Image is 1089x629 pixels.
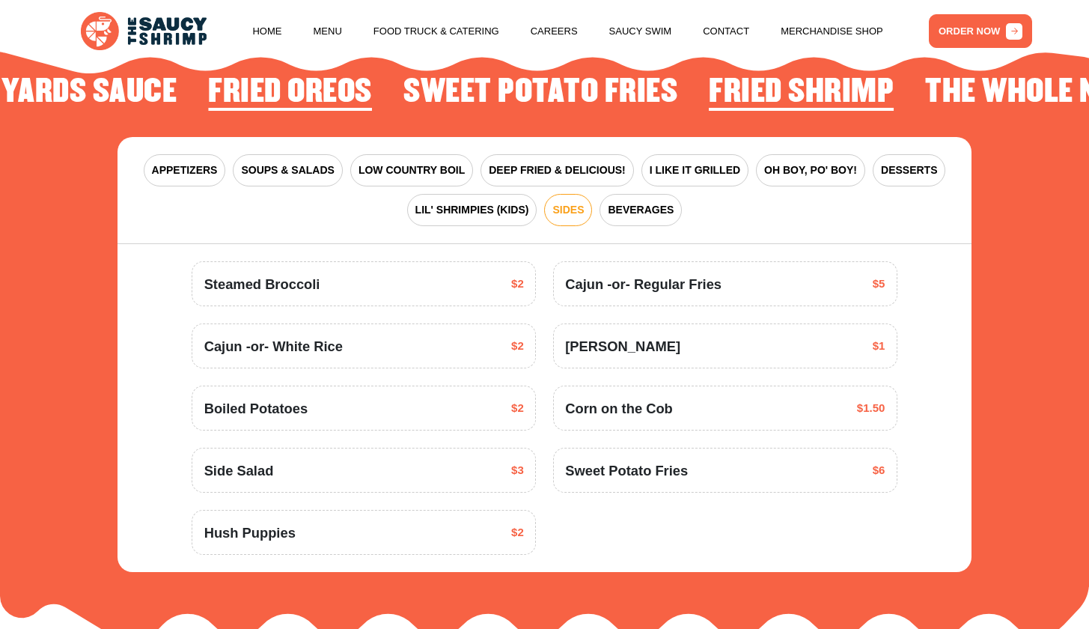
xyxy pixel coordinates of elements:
button: LIL' SHRIMPIES (KIDS) [407,194,537,226]
span: $2 [511,338,524,355]
button: DESSERTS [873,154,945,186]
button: DEEP FRIED & DELICIOUS! [481,154,634,186]
a: Merchandise Shop [781,3,883,60]
h2: Sweet Potato Fries [403,74,677,110]
span: Sweet Potato Fries [565,461,688,481]
span: $3 [511,462,524,479]
span: Steamed Broccoli [204,274,320,294]
span: BEVERAGES [608,202,674,218]
span: SIDES [552,202,584,218]
span: $6 [873,462,885,479]
button: LOW COUNTRY BOIL [350,154,473,186]
a: Saucy Swim [609,3,672,60]
button: APPETIZERS [144,154,226,186]
button: I LIKE IT GRILLED [641,154,748,186]
span: I LIKE IT GRILLED [650,162,740,178]
button: BEVERAGES [600,194,682,226]
img: logo [81,12,207,50]
span: Hush Puppies [204,523,296,543]
a: Careers [531,3,578,60]
h2: Fried Shrimp [709,74,894,110]
span: Cajun -or- Regular Fries [565,274,722,294]
span: Cajun -or- White Rice [204,336,343,356]
span: Boiled Potatoes [204,398,308,419]
span: APPETIZERS [152,162,218,178]
span: $5 [873,276,885,293]
button: SOUPS & SALADS [233,154,342,186]
a: ORDER NOW [929,14,1033,48]
li: 1 of 4 [709,74,894,115]
span: Corn on the Cob [565,398,673,419]
span: $2 [511,524,524,541]
li: 3 of 4 [208,74,372,115]
span: OH BOY, PO' BOY! [764,162,857,178]
span: $2 [511,400,524,417]
a: Food Truck & Catering [373,3,499,60]
button: SIDES [544,194,592,226]
span: $1.50 [857,400,885,417]
span: LOW COUNTRY BOIL [359,162,465,178]
span: SOUPS & SALADS [241,162,334,178]
span: Side Salad [204,461,274,481]
span: $1 [873,338,885,355]
button: OH BOY, PO' BOY! [756,154,865,186]
li: 4 of 4 [403,74,677,115]
a: Menu [314,3,342,60]
span: DESSERTS [881,162,937,178]
span: DEEP FRIED & DELICIOUS! [489,162,626,178]
span: [PERSON_NAME] [565,336,680,356]
span: $2 [511,276,524,293]
a: Contact [703,3,749,60]
h2: Fried Oreos [208,74,372,110]
span: LIL' SHRIMPIES (KIDS) [415,202,529,218]
a: Home [252,3,281,60]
